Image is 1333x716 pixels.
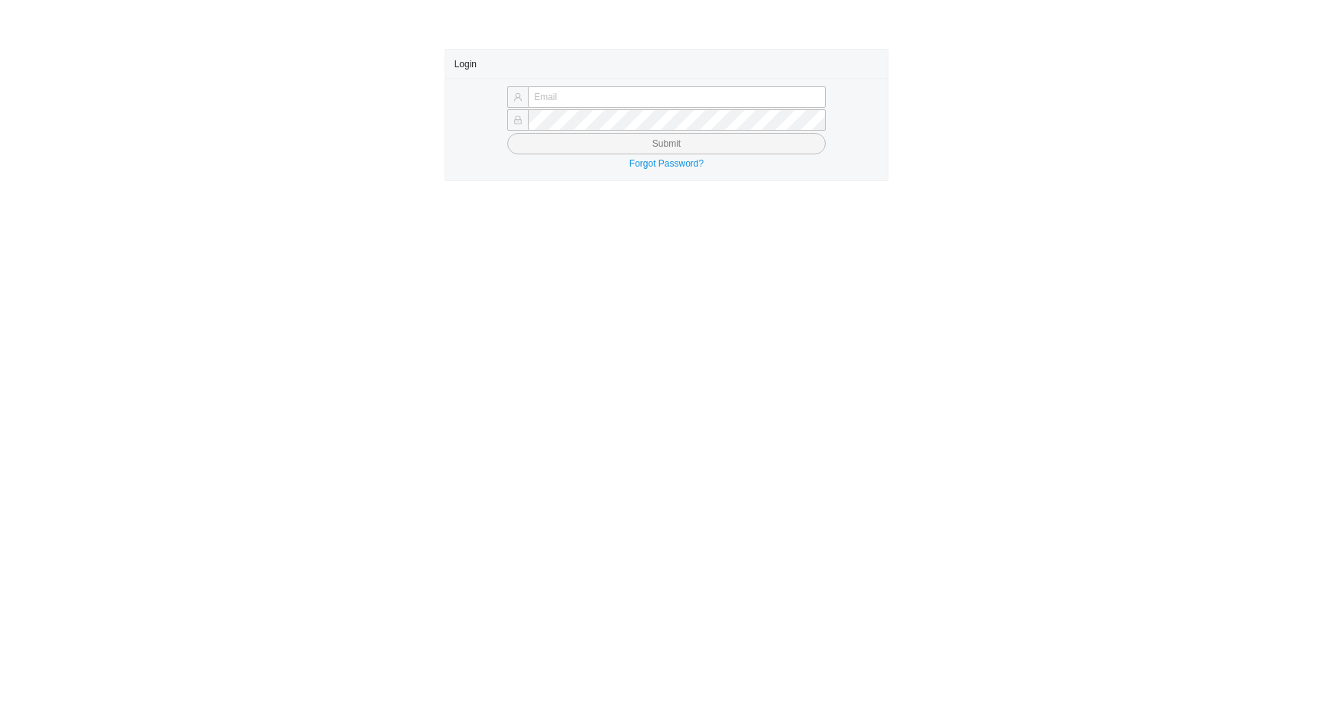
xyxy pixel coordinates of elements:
[528,86,826,108] input: Email
[513,115,523,125] span: lock
[455,50,879,78] div: Login
[507,133,826,154] button: Submit
[629,158,704,169] a: Forgot Password?
[513,92,523,102] span: user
